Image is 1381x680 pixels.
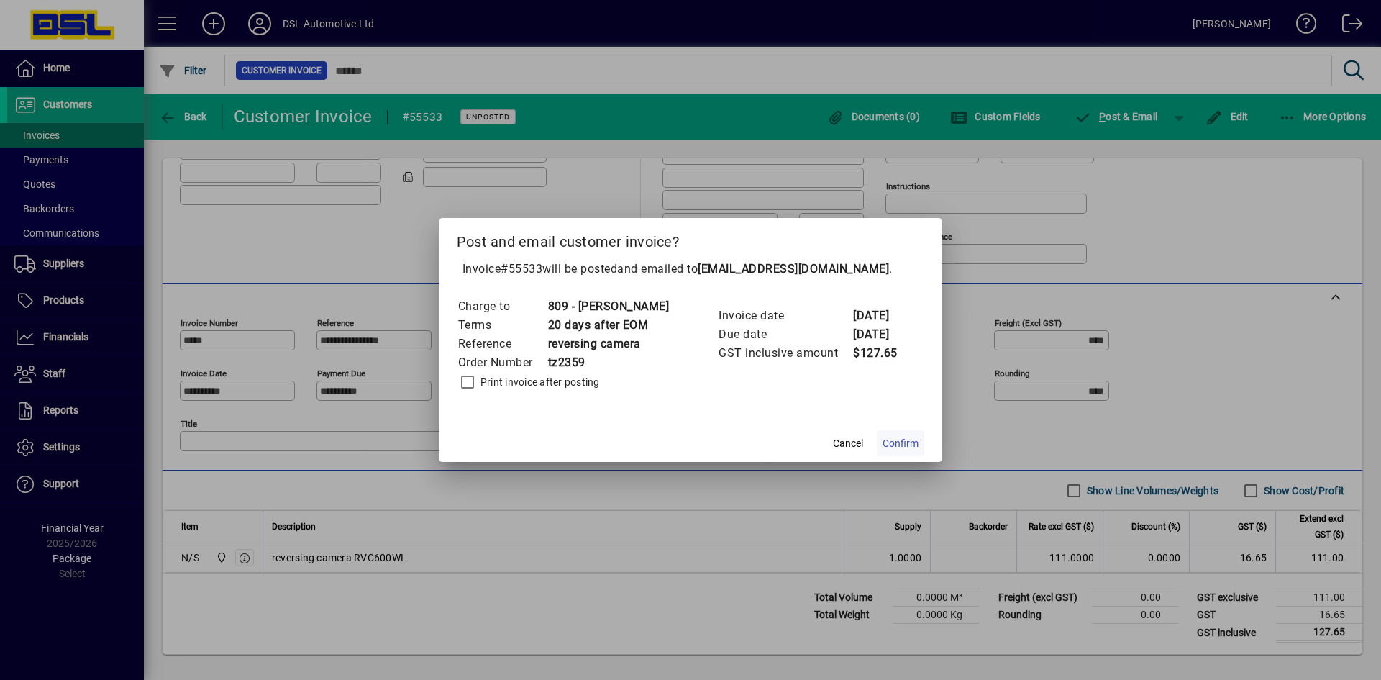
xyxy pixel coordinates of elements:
td: Terms [457,316,547,335]
span: Confirm [883,436,919,451]
button: Cancel [825,430,871,456]
td: Due date [718,325,852,344]
td: GST inclusive amount [718,344,852,363]
button: Confirm [877,430,924,456]
label: Print invoice after posting [478,375,600,389]
td: $127.65 [852,344,910,363]
p: Invoice will be posted . [457,260,925,278]
h2: Post and email customer invoice? [439,218,942,260]
td: Charge to [457,297,547,316]
td: reversing camera [547,335,670,353]
td: Invoice date [718,307,852,325]
td: [DATE] [852,307,910,325]
span: Cancel [833,436,863,451]
td: 20 days after EOM [547,316,670,335]
span: and emailed to [617,262,889,276]
td: tz2359 [547,353,670,372]
td: Order Number [457,353,547,372]
td: Reference [457,335,547,353]
span: #55533 [501,262,542,276]
b: [EMAIL_ADDRESS][DOMAIN_NAME] [698,262,889,276]
td: 809 - [PERSON_NAME] [547,297,670,316]
td: [DATE] [852,325,910,344]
